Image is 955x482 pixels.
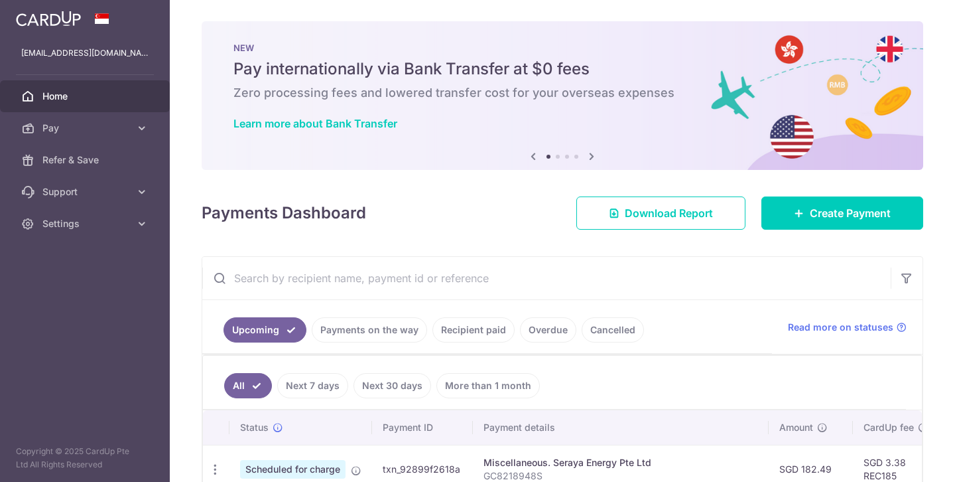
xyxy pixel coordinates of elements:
[779,421,813,434] span: Amount
[233,42,891,53] p: NEW
[233,58,891,80] h5: Pay internationally via Bank Transfer at $0 fees
[233,117,397,130] a: Learn more about Bank Transfer
[224,373,272,398] a: All
[863,421,914,434] span: CardUp fee
[223,317,306,343] a: Upcoming
[240,460,346,479] span: Scheduled for charge
[483,456,758,469] div: Miscellaneous. Seraya Energy Pte Ltd
[473,410,769,445] th: Payment details
[202,21,923,170] img: Bank transfer banner
[16,11,81,27] img: CardUp
[788,321,893,334] span: Read more on statuses
[520,317,576,343] a: Overdue
[42,185,130,199] span: Support
[202,201,366,225] h4: Payments Dashboard
[436,373,540,398] a: More than 1 month
[42,217,130,230] span: Settings
[372,410,473,445] th: Payment ID
[21,46,149,60] p: [EMAIL_ADDRESS][DOMAIN_NAME]
[312,317,427,343] a: Payments on the way
[576,197,745,230] a: Download Report
[582,317,644,343] a: Cancelled
[42,90,130,103] span: Home
[240,421,269,434] span: Status
[353,373,431,398] a: Next 30 days
[625,205,713,221] span: Download Report
[432,317,515,343] a: Recipient paid
[42,121,130,135] span: Pay
[233,85,891,101] h6: Zero processing fees and lowered transfer cost for your overseas expenses
[202,257,891,299] input: Search by recipient name, payment id or reference
[277,373,348,398] a: Next 7 days
[42,153,130,167] span: Refer & Save
[869,442,942,475] iframe: Opens a widget where you can find more information
[761,197,923,230] a: Create Payment
[810,205,891,221] span: Create Payment
[788,321,907,334] a: Read more on statuses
